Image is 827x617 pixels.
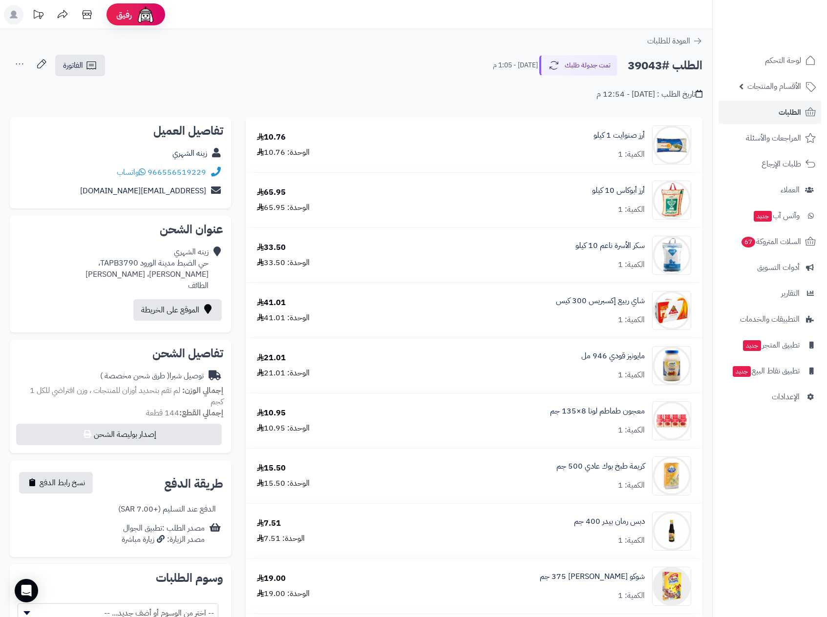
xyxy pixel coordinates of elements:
[556,461,645,472] a: كريمة طبخ بوك عادي 500 جم
[16,424,222,445] button: إصدار بوليصة الشحن
[618,204,645,215] div: الكمية: 1
[618,149,645,160] div: الكمية: 1
[117,166,146,178] a: واتساب
[719,308,821,331] a: التطبيقات والخدمات
[116,9,132,21] span: رفيق
[719,126,821,150] a: المراجعات والأسئلة
[653,291,691,330] img: 3073d6ced30150fbfab43c3085fe87de2f85-90x90.jpg
[100,370,204,382] div: توصيل شبرا
[172,147,207,159] a: زينه الشهري
[618,425,645,436] div: الكمية: 1
[628,56,702,76] h2: الطلب #39043
[719,152,821,176] a: طلبات الإرجاع
[257,573,286,584] div: 19.00
[257,257,310,268] div: الوحدة: 33.50
[618,370,645,381] div: الكمية: 1
[733,366,751,377] span: جديد
[80,185,206,197] a: [EMAIL_ADDRESS][DOMAIN_NAME]
[719,49,821,72] a: لوحة التحكم
[85,247,209,291] div: زينه الشهري حي الضبط مدينة الورود TAPB3790، [PERSON_NAME]، [PERSON_NAME] الطائف
[719,359,821,383] a: تطبيق نقاط البيعجديد
[136,5,155,24] img: ai-face.png
[100,370,170,382] span: ( طرق شحن مخصصة )
[757,261,800,274] span: أدوات التسويق
[765,54,801,67] span: لوحة التحكم
[30,385,223,408] span: لم تقم بتحديد أوزان للمنتجات ، وزن افتراضي للكل 1 كجم
[653,401,691,440] img: 3911331f4e0b231bf377c3ddec075d0dc369-90x90.jpg
[550,406,645,417] a: معجون طماطم لونا 8×135 جم
[257,478,310,489] div: الوحدة: 15.50
[742,237,755,247] span: 67
[581,350,645,362] a: مايونيز قودي 946 مل
[754,211,772,222] span: جديد
[556,295,645,307] a: شاي ربيع إكسبريس 300 كيس
[747,80,801,93] span: الأقسام والمنتجات
[647,35,702,47] a: العودة للطلبات
[719,178,821,202] a: العملاء
[540,571,645,582] a: شوكو [PERSON_NAME] 375 جم
[257,368,310,379] div: الوحدة: 21.01
[781,287,800,300] span: التقارير
[781,183,800,197] span: العملاء
[257,463,286,474] div: 15.50
[719,101,821,124] a: الطلبات
[257,132,286,143] div: 10.76
[719,333,821,357] a: تطبيق المتجرجديد
[592,185,645,196] a: أرز أبوكاس 10 كيلو
[122,534,205,545] div: مصدر الزيارة: زيارة مباشرة
[257,588,310,599] div: الوحدة: 19.00
[732,364,800,378] span: تطبيق نقاط البيع
[618,480,645,491] div: الكمية: 1
[762,157,801,171] span: طلبات الإرجاع
[596,89,702,100] div: تاريخ الطلب : [DATE] - 12:54 م
[575,240,645,251] a: سكر الأسرة ناعم 10 كيلو
[257,352,286,364] div: 21.01
[15,579,38,602] div: Open Intercom Messenger
[257,408,286,419] div: 10.95
[18,348,223,359] h2: تفاصيل الشحن
[618,590,645,601] div: الكمية: 1
[653,567,691,606] img: 1669290213-255254_1-20201101-024224-90x90.png
[741,235,801,248] span: السلات المتروكة
[594,130,645,141] a: أرز صنوايت 1 كيلو
[746,131,801,145] span: المراجعات والأسئلة
[26,5,50,27] a: تحديثات المنصة
[653,456,691,495] img: 24508e7e179a5de7c707ca3a6b43adc5b845-90x90.jpg
[719,256,821,279] a: أدوات التسويق
[753,209,800,223] span: وآتس آب
[653,181,691,220] img: 1664174778-20325-90x90.jpg
[257,297,286,308] div: 41.01
[618,314,645,326] div: الكمية: 1
[618,535,645,546] div: الكمية: 1
[18,572,223,584] h2: وسوم الطلبات
[772,390,800,404] span: الإعدادات
[761,24,818,44] img: logo-2.png
[539,55,617,76] button: تمت جدولة طلبك
[18,125,223,137] h2: تفاصيل العميل
[19,472,93,494] button: نسخ رابط الدفع
[18,224,223,235] h2: عنوان الشحن
[574,516,645,527] a: دبس رمان بيدر 400 جم
[257,312,310,324] div: الوحدة: 41.01
[257,147,310,158] div: الوحدة: 10.76
[257,242,286,253] div: 33.50
[122,523,205,545] div: مصدر الطلب :تطبيق الجوال
[164,478,223,490] h2: طريقة الدفع
[779,105,801,119] span: الطلبات
[257,518,281,529] div: 7.51
[493,61,538,70] small: [DATE] - 1:05 م
[40,477,85,489] span: نسخ رابط الدفع
[118,504,216,515] div: الدفع عند التسليم (+7.00 SAR)
[133,299,222,321] a: الموقع على الخريطة
[182,385,223,396] strong: إجمالي الوزن:
[719,282,821,305] a: التقارير
[719,385,821,409] a: الإعدادات
[719,204,821,227] a: وآتس آبجديد
[63,60,83,71] span: الفاتورة
[742,338,800,352] span: تطبيق المتجر
[146,407,223,419] small: 144 قطعة
[257,533,305,544] div: الوحدة: 7.51
[653,512,691,551] img: 662ef14152ec079ba453b61fb8b2c72e7f2-90x90.jpg
[257,202,310,213] div: الوحدة: 65.95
